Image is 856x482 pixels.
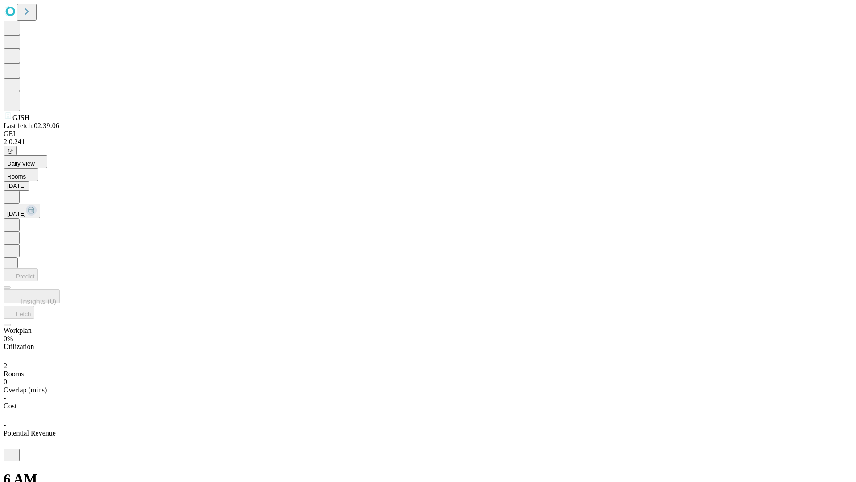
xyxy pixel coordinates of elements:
span: 0 [4,378,7,386]
span: Overlap (mins) [4,386,47,394]
span: 2 [4,362,7,370]
span: GJSH [12,114,29,121]
div: 2.0.241 [4,138,852,146]
span: @ [7,147,13,154]
span: Potential Revenue [4,429,56,437]
button: Predict [4,268,38,281]
span: 0% [4,335,13,342]
span: Rooms [7,173,26,180]
span: Cost [4,402,16,410]
div: GEI [4,130,852,138]
span: Workplan [4,327,32,334]
span: Utilization [4,343,34,350]
span: Last fetch: 02:39:06 [4,122,59,129]
span: - [4,394,6,402]
button: Daily View [4,155,47,168]
span: Daily View [7,160,35,167]
button: Rooms [4,168,38,181]
span: Insights (0) [21,298,56,305]
button: [DATE] [4,204,40,218]
button: Fetch [4,306,34,319]
button: [DATE] [4,181,29,191]
span: Rooms [4,370,24,378]
button: @ [4,146,17,155]
button: Insights (0) [4,289,60,303]
span: - [4,421,6,429]
span: [DATE] [7,210,26,217]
